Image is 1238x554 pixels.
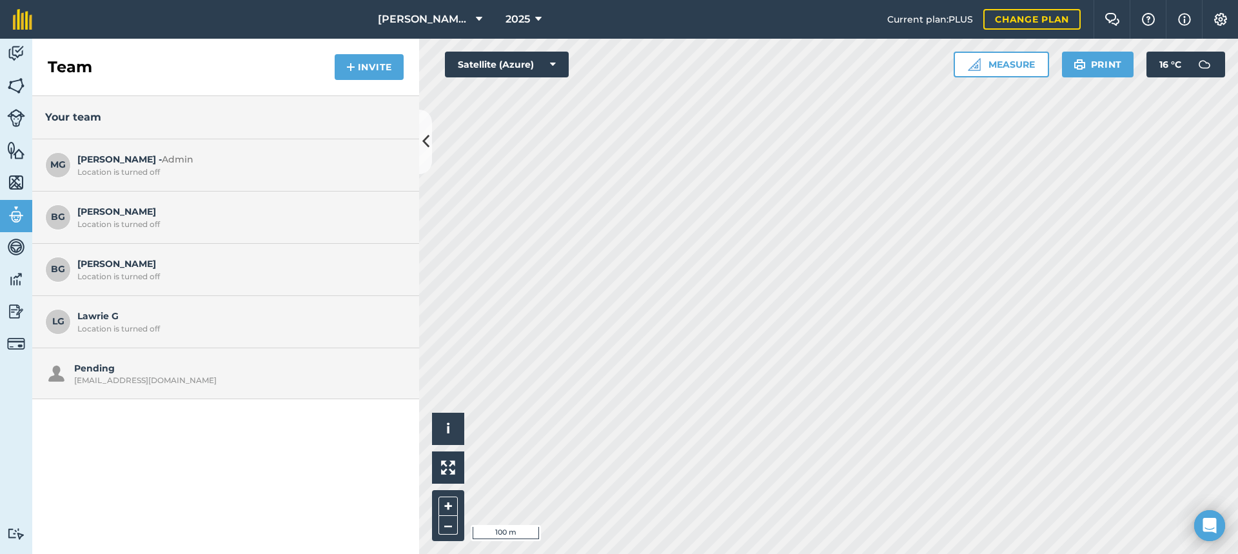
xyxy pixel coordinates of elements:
img: svg+xml;base64,PD94bWwgdmVyc2lvbj0iMS4wIiBlbmNvZGluZz0idXRmLTgiPz4KPCEtLSBHZW5lcmF0b3I6IEFkb2JlIE... [7,270,25,289]
span: i [446,420,450,437]
img: svg+xml;base64,PD94bWwgdmVyc2lvbj0iMS4wIiBlbmNvZGluZz0idXRmLTgiPz4KPCEtLSBHZW5lcmF0b3I6IEFkb2JlIE... [7,237,25,257]
h2: Team [48,57,92,77]
div: Location is turned off [77,324,400,334]
span: 16 ° C [1159,52,1181,77]
span: BG [45,204,71,230]
img: svg+xml;base64,PD94bWwgdmVyc2lvbj0iMS4wIiBlbmNvZGluZz0idXRmLTgiPz4KPCEtLSBHZW5lcmF0b3I6IEFkb2JlIE... [7,302,25,321]
span: 2025 [506,12,530,27]
span: BG [45,257,71,282]
img: A question mark icon [1141,13,1156,26]
span: LG [45,309,71,335]
img: svg+xml;base64,PD94bWwgdmVyc2lvbj0iMS4wIiBlbmNvZGluZz0idXRmLTgiPz4KPCEtLSBHZW5lcmF0b3I6IEFkb2JlIE... [7,109,25,127]
span: [PERSON_NAME] [77,204,400,229]
span: Lawrie G [77,309,400,333]
img: svg+xml;base64,PHN2ZyB4bWxucz0iaHR0cDovL3d3dy53My5vcmcvMjAwMC9zdmciIHdpZHRoPSIxNyIgaGVpZ2h0PSIxNy... [1178,12,1191,27]
img: svg+xml;base64,PD94bWwgdmVyc2lvbj0iMS4wIiBlbmNvZGluZz0idXRmLTgiPz4KPCEtLSBHZW5lcmF0b3I6IEFkb2JlIE... [7,335,25,353]
div: Open Intercom Messenger [1194,510,1225,541]
img: A cog icon [1213,13,1228,26]
div: Location is turned off [77,167,400,177]
h3: Your team [45,109,406,126]
button: Measure [954,52,1049,77]
img: Ruler icon [968,58,981,71]
button: i [432,413,464,445]
button: Satellite (Azure) [445,52,569,77]
img: svg+xml;base64,PHN2ZyB4bWxucz0iaHR0cDovL3d3dy53My5vcmcvMjAwMC9zdmciIHdpZHRoPSIxOSIgaGVpZ2h0PSIyNC... [45,362,68,384]
span: Admin [162,153,193,165]
div: [EMAIL_ADDRESS][DOMAIN_NAME] [74,375,400,386]
a: Change plan [983,9,1081,30]
div: Location is turned off [77,219,400,230]
img: Two speech bubbles overlapping with the left bubble in the forefront [1105,13,1120,26]
button: – [438,516,458,535]
img: svg+xml;base64,PD94bWwgdmVyc2lvbj0iMS4wIiBlbmNvZGluZz0idXRmLTgiPz4KPCEtLSBHZW5lcmF0b3I6IEFkb2JlIE... [7,205,25,224]
img: svg+xml;base64,PHN2ZyB4bWxucz0iaHR0cDovL3d3dy53My5vcmcvMjAwMC9zdmciIHdpZHRoPSIxOSIgaGVpZ2h0PSIyNC... [1074,57,1086,72]
button: 16 °C [1146,52,1225,77]
img: svg+xml;base64,PD94bWwgdmVyc2lvbj0iMS4wIiBlbmNvZGluZz0idXRmLTgiPz4KPCEtLSBHZW5lcmF0b3I6IEFkb2JlIE... [1192,52,1217,77]
img: svg+xml;base64,PD94bWwgdmVyc2lvbj0iMS4wIiBlbmNvZGluZz0idXRmLTgiPz4KPCEtLSBHZW5lcmF0b3I6IEFkb2JlIE... [7,44,25,63]
span: MG [45,152,71,178]
span: [PERSON_NAME] FARMS [378,12,471,27]
span: [PERSON_NAME] [77,257,400,281]
img: svg+xml;base64,PHN2ZyB4bWxucz0iaHR0cDovL3d3dy53My5vcmcvMjAwMC9zdmciIHdpZHRoPSI1NiIgaGVpZ2h0PSI2MC... [7,76,25,95]
button: Invite [335,54,404,80]
img: Four arrows, one pointing top left, one top right, one bottom right and the last bottom left [441,460,455,475]
img: svg+xml;base64,PHN2ZyB4bWxucz0iaHR0cDovL3d3dy53My5vcmcvMjAwMC9zdmciIHdpZHRoPSI1NiIgaGVpZ2h0PSI2MC... [7,173,25,192]
img: svg+xml;base64,PHN2ZyB4bWxucz0iaHR0cDovL3d3dy53My5vcmcvMjAwMC9zdmciIHdpZHRoPSI1NiIgaGVpZ2h0PSI2MC... [7,141,25,160]
div: Pending [74,361,400,386]
img: svg+xml;base64,PHN2ZyB4bWxucz0iaHR0cDovL3d3dy53My5vcmcvMjAwMC9zdmciIHdpZHRoPSIxNCIgaGVpZ2h0PSIyNC... [346,59,355,75]
img: svg+xml;base64,PD94bWwgdmVyc2lvbj0iMS4wIiBlbmNvZGluZz0idXRmLTgiPz4KPCEtLSBHZW5lcmF0b3I6IEFkb2JlIE... [7,528,25,540]
div: Location is turned off [77,272,400,282]
span: [PERSON_NAME] - [77,152,400,177]
img: fieldmargin Logo [13,9,32,30]
span: Current plan : PLUS [887,12,973,26]
button: + [438,497,458,516]
button: Print [1062,52,1134,77]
